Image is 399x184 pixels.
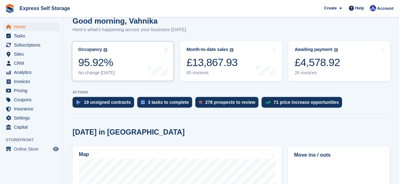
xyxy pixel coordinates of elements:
a: menu [3,68,60,77]
img: price_increase_opportunities-93ffe204e8149a01c8c9dc8f82e8f89637d9d84a8eef4429ea346261dce0b2c0.svg [265,101,270,104]
h2: Move ins / outs [294,151,384,159]
a: Occupancy 95.92% No change [DATE] [72,41,174,81]
span: Subscriptions [14,41,52,49]
a: 3 tasks to complete [137,97,195,111]
a: menu [3,86,60,95]
div: £13,867.93 [186,56,238,69]
a: Month-to-date sales £13,867.93 85 invoices [180,41,282,81]
a: 278 prospects to review [195,97,262,111]
div: 19 unsigned contracts [84,100,131,105]
a: menu [3,77,60,86]
span: Coupons [14,95,52,104]
div: Occupancy [78,47,102,52]
img: Vahnika Batchu [370,5,376,11]
a: menu [3,50,60,59]
a: 71 price increase opportunities [261,97,345,111]
span: Settings [14,114,52,122]
img: stora-icon-8386f47178a22dfd0bd8f6a31ec36ba5ce8667c1dd55bd0f319d3a0aa187defe.svg [5,4,15,13]
div: 278 prospects to review [205,100,255,105]
img: prospect-51fa495bee0391a8d652442698ab0144808aea92771e9ea1ae160a38d050c398.svg [199,100,202,104]
h2: [DATE] in [GEOGRAPHIC_DATA] [73,128,185,137]
span: Account [377,5,393,12]
div: Awaiting payment [295,47,332,52]
a: menu [3,31,60,40]
div: 85 invoices [186,70,238,75]
p: ACTIONS [73,90,390,94]
span: Analytics [14,68,52,77]
span: Create [324,5,337,11]
h2: Map [79,152,89,157]
div: £4,578.92 [295,56,340,69]
div: No change [DATE] [78,70,115,75]
a: menu [3,22,60,31]
p: Here's what's happening across your business [DATE] [73,26,186,33]
span: Help [355,5,364,11]
a: Express Self Storage [17,3,73,14]
div: 26 invoices [295,70,340,75]
img: icon-info-grey-7440780725fd019a000dd9b08b2336e03edf1995a4989e88bcd33f0948082b44.svg [230,48,233,52]
a: menu [3,145,60,153]
a: menu [3,123,60,131]
span: Storefront [6,137,63,143]
div: Month-to-date sales [186,47,228,52]
a: 19 unsigned contracts [73,97,137,111]
span: Insurance [14,104,52,113]
img: task-75834270c22a3079a89374b754ae025e5fb1db73e45f91037f5363f120a921f8.svg [141,100,145,104]
a: menu [3,95,60,104]
a: Preview store [52,145,60,153]
div: 71 price increase opportunities [273,100,339,105]
a: menu [3,41,60,49]
div: 95.92% [78,56,115,69]
span: Capital [14,123,52,131]
span: Home [14,22,52,31]
a: menu [3,104,60,113]
span: Sites [14,50,52,59]
div: 3 tasks to complete [148,100,189,105]
a: menu [3,114,60,122]
img: icon-info-grey-7440780725fd019a000dd9b08b2336e03edf1995a4989e88bcd33f0948082b44.svg [334,48,338,52]
span: CRM [14,59,52,68]
a: Awaiting payment £4,578.92 26 invoices [288,41,390,81]
img: icon-info-grey-7440780725fd019a000dd9b08b2336e03edf1995a4989e88bcd33f0948082b44.svg [103,48,107,52]
span: Online Store [14,145,52,153]
h1: Good morning, Vahnika [73,17,186,25]
span: Invoices [14,77,52,86]
img: contract_signature_icon-13c848040528278c33f63329250d36e43548de30e8caae1d1a13099fd9432cc5.svg [76,100,81,104]
a: menu [3,59,60,68]
span: Tasks [14,31,52,40]
span: Pricing [14,86,52,95]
